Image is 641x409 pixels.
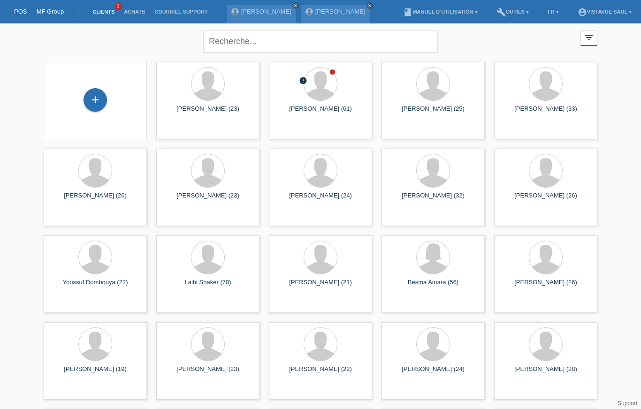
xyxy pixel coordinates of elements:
i: build [496,8,506,17]
div: [PERSON_NAME] (26) [502,279,590,294]
a: Achats [119,9,150,15]
div: [PERSON_NAME] (19) [51,365,139,380]
i: book [403,8,412,17]
i: close [367,3,372,8]
div: [PERSON_NAME] (28) [502,365,590,380]
a: close [366,2,373,9]
a: Support [618,400,637,407]
div: [PERSON_NAME] (22) [276,365,365,380]
div: [PERSON_NAME] (61) [276,105,365,120]
div: Laibi Shaker (70) [164,279,252,294]
div: Youssuf Dombouya (22) [51,279,139,294]
i: error [299,76,307,85]
i: filter_list [584,32,594,43]
a: [PERSON_NAME] [315,8,366,15]
a: close [292,2,299,9]
div: [PERSON_NAME] (23) [164,365,252,380]
div: [PERSON_NAME] (33) [502,105,590,120]
div: [PERSON_NAME] (32) [389,192,477,207]
div: [PERSON_NAME] (23) [164,192,252,207]
div: [PERSON_NAME] (26) [502,192,590,207]
i: close [293,3,298,8]
i: account_circle [578,8,587,17]
div: [PERSON_NAME] (24) [389,365,477,380]
a: bookManuel d’utilisation ▾ [398,9,482,15]
a: Courriel Support [150,9,212,15]
div: [PERSON_NAME] (26) [51,192,139,207]
div: Rejeté [299,76,307,86]
a: FR ▾ [543,9,564,15]
div: [PERSON_NAME] (21) [276,279,365,294]
a: buildOutils ▾ [492,9,534,15]
input: Recherche... [203,30,438,53]
div: Besma Amara (56) [389,279,477,294]
div: [PERSON_NAME] (23) [164,105,252,120]
div: Enregistrer le client [84,92,107,108]
span: 1 [114,2,122,10]
a: account_circleVistavue Sàrl ▾ [573,9,636,15]
div: [PERSON_NAME] (24) [276,192,365,207]
a: [PERSON_NAME] [241,8,291,15]
a: Clients [88,9,119,15]
a: POS — MF Group [14,8,64,15]
div: [PERSON_NAME] (25) [389,105,477,120]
